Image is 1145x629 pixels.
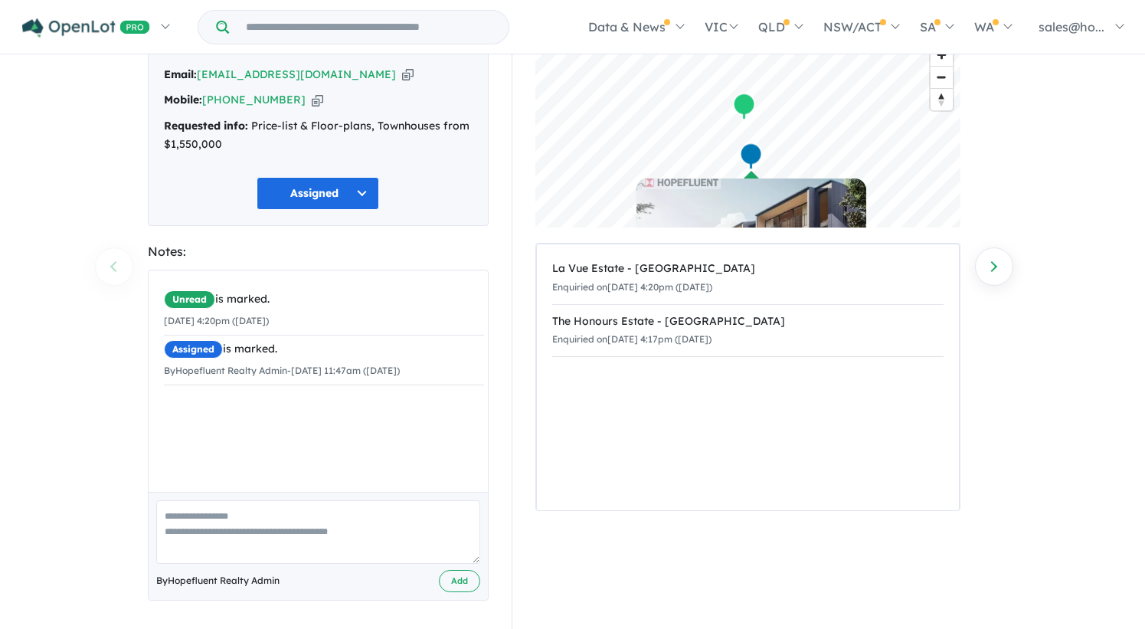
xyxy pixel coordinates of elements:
small: Enquiried on [DATE] 4:20pm ([DATE]) [552,281,712,293]
button: Assigned [257,177,379,210]
div: The Honours Estate - [GEOGRAPHIC_DATA] [552,313,944,331]
span: Reset bearing to north [931,89,953,110]
button: Zoom in [931,44,953,66]
input: Try estate name, suburb, builder or developer [232,11,505,44]
strong: Requested info: [164,119,248,133]
a: La Vue Estate - [GEOGRAPHIC_DATA]Enquiried on[DATE] 4:20pm ([DATE]) [552,252,944,305]
div: Price-list & Floor-plans, Townhouses from $1,550,000 [164,117,473,154]
div: Notes: [148,241,489,262]
canvas: Map [535,36,960,228]
a: [PHONE_NUMBER] [202,93,306,106]
img: Openlot PRO Logo White [22,18,150,38]
small: Enquiried on [DATE] 4:17pm ([DATE]) [552,333,712,345]
a: [EMAIL_ADDRESS][DOMAIN_NAME] [197,67,396,81]
a: The Honours Estate - [GEOGRAPHIC_DATA]Enquiried on[DATE] 4:17pm ([DATE]) [552,304,944,358]
button: Zoom out [931,66,953,88]
button: Copy [402,67,414,83]
button: Add [439,570,480,592]
small: [DATE] 4:20pm ([DATE]) [164,315,269,326]
button: Copy [312,92,323,108]
div: Map marker [732,93,755,121]
span: Unread [164,290,215,309]
span: Zoom out [931,67,953,88]
strong: Email: [164,67,197,81]
span: Assigned [164,340,223,359]
small: By Hopefluent Realty Admin - [DATE] 11:47am ([DATE]) [164,365,400,376]
div: La Vue Estate - [GEOGRAPHIC_DATA] [552,260,944,278]
span: By Hopefluent Realty Admin [156,573,280,588]
div: is marked. [164,340,484,359]
div: is marked. [164,290,484,309]
button: Reset bearing to north [931,88,953,110]
strong: Mobile: [164,93,202,106]
span: sales@ho... [1039,19,1104,34]
div: Map marker [739,143,762,171]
